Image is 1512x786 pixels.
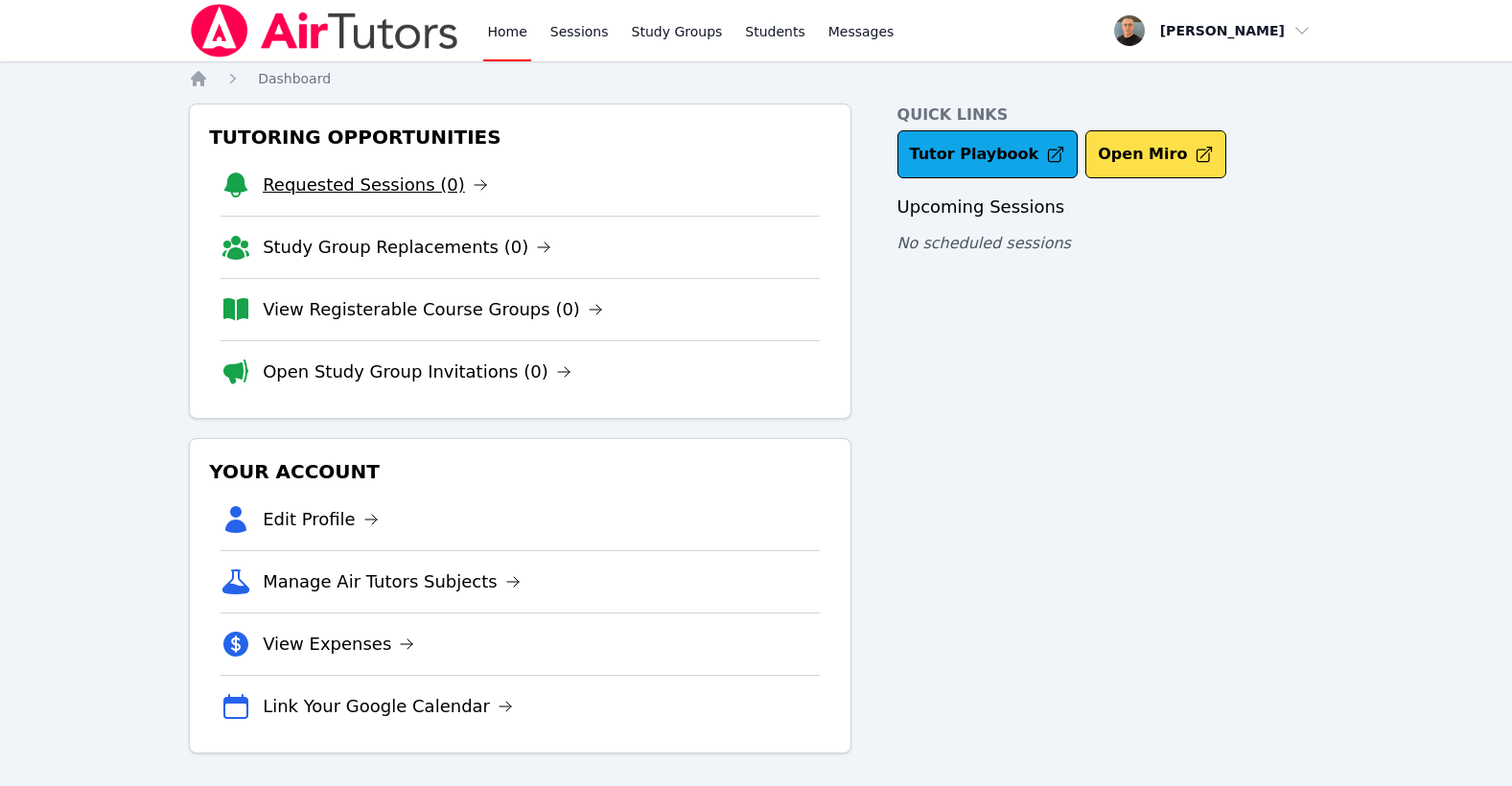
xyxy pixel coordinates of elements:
span: Messages [828,22,895,41]
a: Link Your Google Calendar [263,693,513,720]
nav: Breadcrumb [189,69,1323,88]
a: View Expenses [263,631,414,658]
button: Open Miro [1085,130,1226,178]
a: Manage Air Tutors Subjects [263,568,521,595]
span: No scheduled sessions [897,234,1071,252]
a: Dashboard [258,69,331,88]
a: Open Study Group Invitations (0) [263,358,571,385]
h4: Quick Links [897,104,1323,127]
h3: Tutoring Opportunities [205,120,834,154]
a: Study Group Replacements (0) [263,234,551,261]
h3: Upcoming Sessions [897,194,1323,220]
a: View Registerable Course Groups (0) [263,296,603,323]
h3: Your Account [205,454,834,489]
a: Edit Profile [263,506,379,533]
span: Dashboard [258,71,331,86]
a: Tutor Playbook [897,130,1079,178]
img: Air Tutors [189,4,460,58]
a: Requested Sessions (0) [263,172,488,198]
